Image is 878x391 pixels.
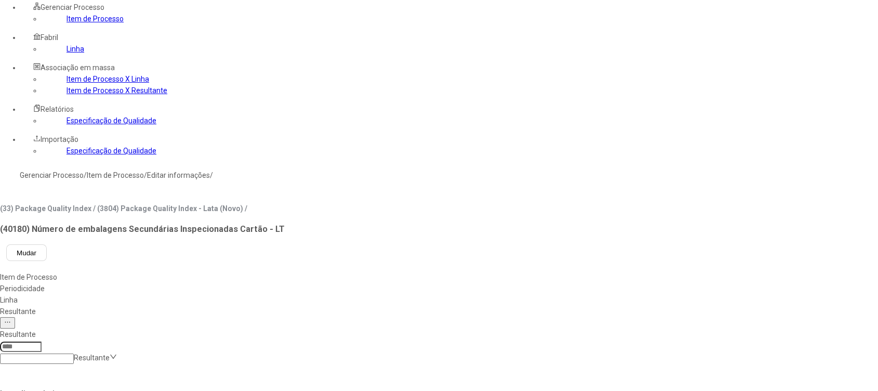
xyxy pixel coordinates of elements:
[66,147,156,155] a: Especificação de Qualidade
[41,105,74,113] span: Relatórios
[210,171,213,179] nz-breadcrumb-separator: /
[41,3,104,11] span: Gerenciar Processo
[17,249,36,257] span: Mudar
[147,171,210,179] a: Editar informações
[20,171,84,179] a: Gerenciar Processo
[66,86,167,95] a: Item de Processo X Resultante
[6,244,47,261] button: Mudar
[41,63,115,72] span: Associação em massa
[144,171,147,179] nz-breadcrumb-separator: /
[66,116,156,125] a: Especificação de Qualidade
[66,15,124,23] a: Item de Processo
[87,171,144,179] a: Item de Processo
[41,33,58,42] span: Fabril
[74,354,110,362] nz-select-placeholder: Resultante
[41,135,78,144] span: Importação
[84,171,87,179] nz-breadcrumb-separator: /
[66,45,84,53] a: Linha
[66,75,149,83] a: Item de Processo X Linha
